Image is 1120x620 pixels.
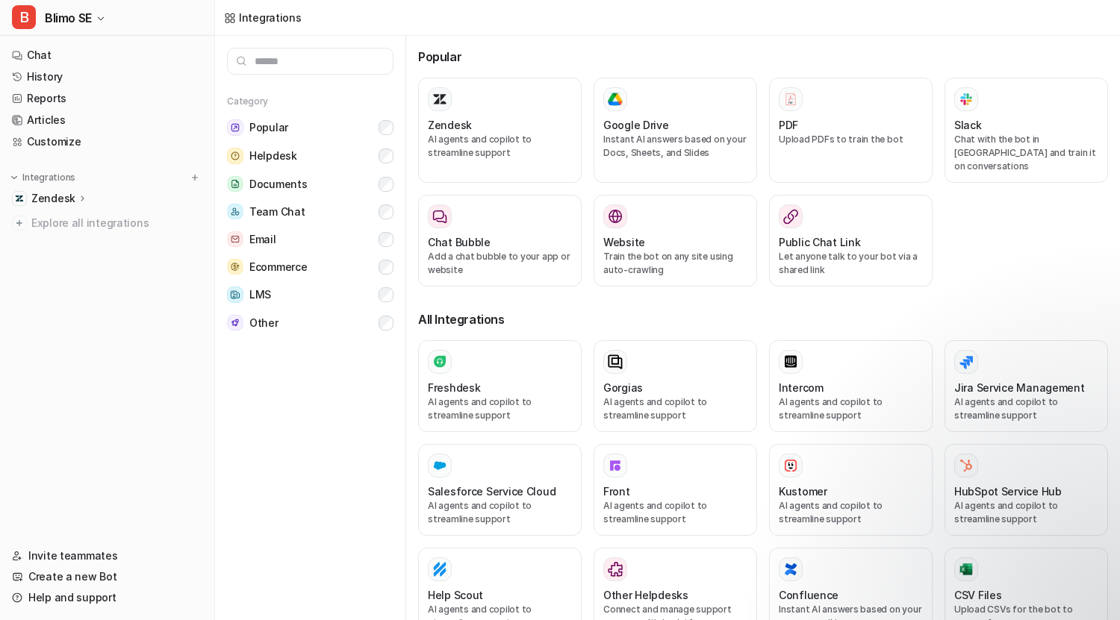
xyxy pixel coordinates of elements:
p: AI agents and copilot to streamline support [428,499,572,526]
button: HubSpot Service HubHubSpot Service HubAI agents and copilot to streamline support [945,444,1108,536]
button: KustomerKustomerAI agents and copilot to streamline support [769,444,933,536]
img: Zendesk [15,194,24,203]
h3: Intercom [779,380,824,395]
span: LMS [249,287,271,302]
span: Helpdesk [249,148,297,163]
button: Google DriveGoogle DriveInstant AI answers based on your Docs, Sheets, and Slides [594,78,757,183]
a: History [6,66,208,87]
img: Confluence [783,562,798,577]
p: Upload PDFs to train the bot [779,133,923,146]
p: Let anyone talk to your bot via a shared link [779,250,923,277]
h3: Public Chat Link [779,234,861,250]
p: AI agents and copilot to streamline support [603,499,747,526]
span: Team Chat [249,204,305,219]
button: PopularPopular [227,113,393,142]
button: Integrations [6,170,80,185]
img: Salesforce Service Cloud [432,458,447,473]
p: Train the bot on any site using auto-crawling [603,250,747,277]
span: Blimo SE [45,7,92,28]
a: Invite teammates [6,545,208,566]
button: Team ChatTeam Chat [227,198,393,225]
img: Kustomer [783,458,798,473]
img: PDF [783,92,798,106]
button: FrontFrontAI agents and copilot to streamline support [594,444,757,536]
a: Integrations [224,10,302,25]
button: EmailEmail [227,225,393,253]
img: Slack [959,90,974,107]
div: Integrations [239,10,302,25]
h3: HubSpot Service Hub [954,483,1062,499]
span: Ecommerce [249,260,307,275]
button: SlackSlackChat with the bot in [GEOGRAPHIC_DATA] and train it on conversations [945,78,1108,183]
button: WebsiteWebsiteTrain the bot on any site using auto-crawling [594,195,757,286]
h3: Website [603,234,645,250]
p: AI agents and copilot to streamline support [603,395,747,422]
img: Front [608,458,623,473]
img: Documents [227,176,243,192]
a: Customize [6,131,208,152]
button: OtherOther [227,309,393,336]
img: explore all integrations [12,216,27,231]
h3: Slack [954,117,982,133]
p: AI agents and copilot to streamline support [779,395,923,422]
button: PDFPDFUpload PDFs to train the bot [769,78,933,183]
button: HelpdeskHelpdesk [227,142,393,170]
p: Instant AI answers based on your Docs, Sheets, and Slides [603,133,747,160]
p: AI agents and copilot to streamline support [954,395,1098,422]
span: Other [249,316,279,331]
span: Explore all integrations [31,211,202,235]
h3: Other Helpdesks [603,587,688,603]
button: FreshdeskAI agents and copilot to streamline support [418,340,582,432]
img: Popular [227,119,243,136]
img: LMS [227,286,243,303]
h3: Gorgias [603,380,643,395]
h3: Front [603,483,630,499]
p: AI agents and copilot to streamline support [428,395,572,422]
img: Helpdesk [227,148,243,164]
span: Popular [249,120,288,135]
span: B [12,5,36,29]
h3: Freshdesk [428,380,480,395]
h3: Jira Service Management [954,380,1085,395]
img: Google Drive [608,93,623,106]
h5: Category [227,95,393,107]
h3: All Integrations [418,310,1108,328]
p: Integrations [22,172,75,184]
img: expand menu [9,172,19,183]
button: Public Chat LinkLet anyone talk to your bot via a shared link [769,195,933,286]
a: Create a new Bot [6,566,208,587]
h3: Kustomer [779,483,827,499]
p: AI agents and copilot to streamline support [779,499,923,526]
button: DocumentsDocuments [227,170,393,198]
img: Help Scout [432,562,447,577]
button: EcommerceEcommerce [227,253,393,281]
h3: Chat Bubble [428,234,491,250]
p: Zendesk [31,191,75,206]
h3: Zendesk [428,117,472,133]
img: Website [608,209,623,224]
h3: Help Scout [428,587,483,603]
button: Chat BubbleAdd a chat bubble to your app or website [418,195,582,286]
a: Help and support [6,587,208,608]
a: Reports [6,88,208,109]
img: Ecommerce [227,259,243,275]
span: Email [249,232,276,247]
h3: Popular [418,48,1108,66]
p: Chat with the bot in [GEOGRAPHIC_DATA] and train it on conversations [954,133,1098,173]
p: AI agents and copilot to streamline support [954,499,1098,526]
h3: Confluence [779,587,839,603]
h3: Google Drive [603,117,669,133]
p: Add a chat bubble to your app or website [428,250,572,277]
h3: Salesforce Service Cloud [428,483,556,499]
img: Other [227,315,243,331]
button: LMSLMS [227,281,393,309]
img: menu_add.svg [190,172,200,183]
button: Jira Service ManagementAI agents and copilot to streamline support [945,340,1108,432]
h3: PDF [779,117,798,133]
img: Other Helpdesks [608,562,623,577]
img: Email [227,231,243,247]
span: Documents [249,177,307,192]
img: Team Chat [227,204,243,219]
a: Articles [6,110,208,131]
p: AI agents and copilot to streamline support [428,133,572,160]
